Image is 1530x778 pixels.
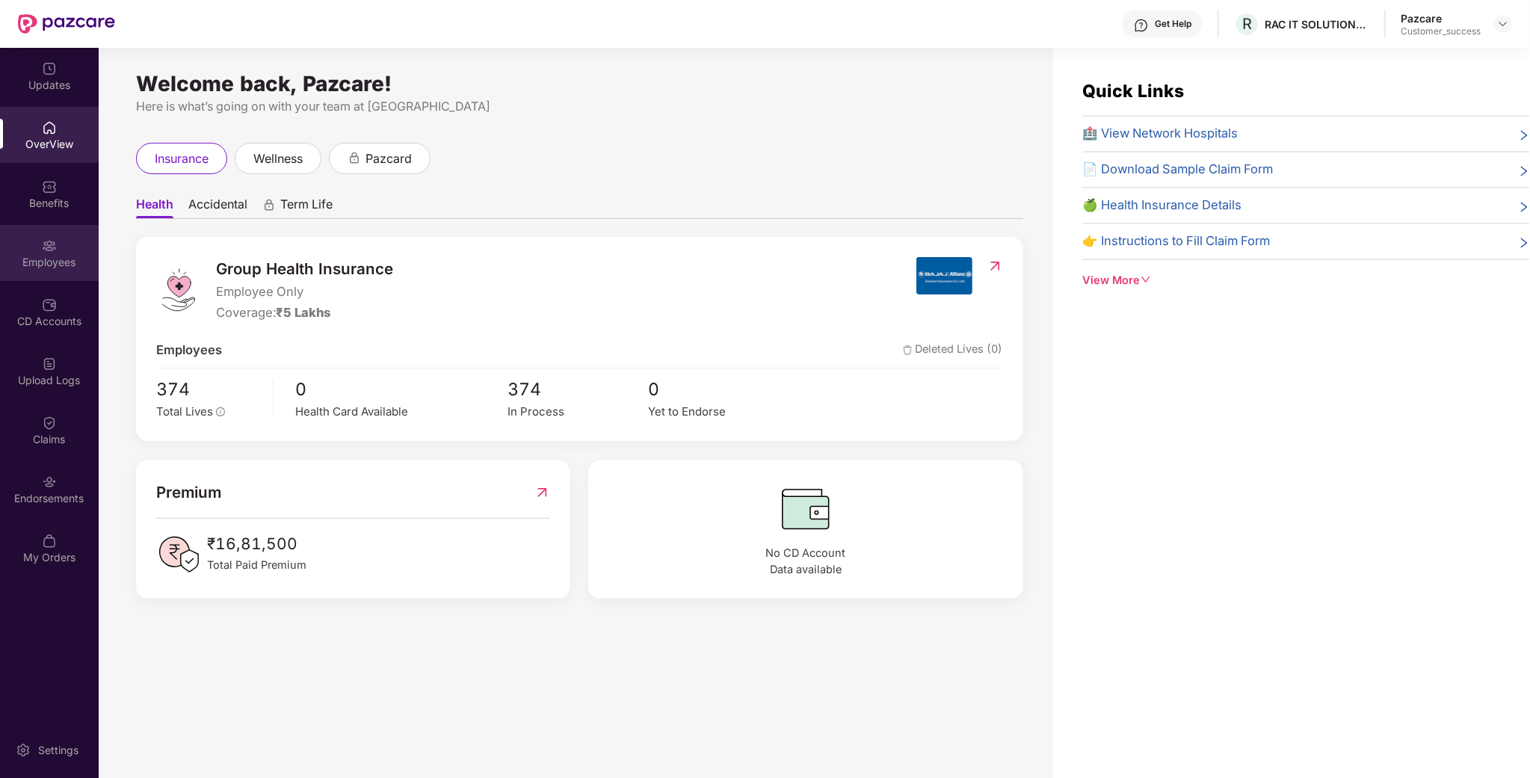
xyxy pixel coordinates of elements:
[42,475,57,490] img: svg+xml;base64,PHN2ZyBpZD0iRW5kb3JzZW1lbnRzIiB4bWxucz0iaHR0cDovL3d3dy53My5vcmcvMjAwMC9zdmciIHdpZH...
[1083,196,1242,215] span: 🍏 Health Insurance Details
[987,259,1003,274] img: RedirectIcon
[42,238,57,253] img: svg+xml;base64,PHN2ZyBpZD0iRW1wbG95ZWVzIiB4bWxucz0iaHR0cDovL3d3dy53My5vcmcvMjAwMC9zdmciIHdpZHRoPS...
[1518,199,1530,215] span: right
[1083,124,1239,143] span: 🏥 View Network Hospitals
[1242,15,1252,33] span: R
[1134,18,1149,33] img: svg+xml;base64,PHN2ZyBpZD0iSGVscC0zMngzMiIgeG1sbnM9Imh0dHA6Ly93d3cudzMub3JnLzIwMDAvc3ZnIiB3aWR0aD...
[42,416,57,430] img: svg+xml;base64,PHN2ZyBpZD0iQ2xhaW0iIHhtbG5zPSJodHRwOi8vd3d3LnczLm9yZy8yMDAwL3N2ZyIgd2lkdGg9IjIwIi...
[207,532,306,557] span: ₹16,81,500
[348,151,361,164] div: animation
[1265,17,1369,31] div: RAC IT SOLUTIONS PRIVATE LIMITED
[508,376,649,403] span: 374
[1155,18,1191,30] div: Get Help
[649,376,790,403] span: 0
[136,78,1023,90] div: Welcome back, Pazcare!
[156,532,201,577] img: PaidPremiumIcon
[216,407,225,416] span: info-circle
[280,197,333,218] span: Term Life
[207,557,306,574] span: Total Paid Premium
[18,14,115,34] img: New Pazcare Logo
[916,257,972,294] img: insurerIcon
[608,481,1002,537] img: CDBalanceIcon
[903,341,1003,360] span: Deleted Lives (0)
[156,268,201,312] img: logo
[508,403,649,421] div: In Process
[608,545,1002,579] span: No CD Account Data available
[296,376,508,403] span: 0
[155,149,209,168] span: insurance
[156,481,221,504] span: Premium
[296,403,508,421] div: Health Card Available
[1083,232,1271,251] span: 👉 Instructions to Fill Claim Form
[1518,127,1530,143] span: right
[136,97,1023,116] div: Here is what’s going on with your team at [GEOGRAPHIC_DATA]
[1083,160,1274,179] span: 📄 Download Sample Claim Form
[1083,81,1185,102] span: Quick Links
[188,197,247,218] span: Accidental
[1141,274,1151,285] span: down
[216,257,393,281] span: Group Health Insurance
[156,341,222,360] span: Employees
[16,743,31,758] img: svg+xml;base64,PHN2ZyBpZD0iU2V0dGluZy0yMHgyMCIgeG1sbnM9Imh0dHA6Ly93d3cudzMub3JnLzIwMDAvc3ZnIiB3aW...
[42,356,57,371] img: svg+xml;base64,PHN2ZyBpZD0iVXBsb2FkX0xvZ3MiIGRhdGEtbmFtZT0iVXBsb2FkIExvZ3MiIHhtbG5zPSJodHRwOi8vd3...
[136,197,173,218] span: Health
[649,403,790,421] div: Yet to Endorse
[1497,18,1509,30] img: svg+xml;base64,PHN2ZyBpZD0iRHJvcGRvd24tMzJ4MzIiIHhtbG5zPSJodHRwOi8vd3d3LnczLm9yZy8yMDAwL3N2ZyIgd2...
[262,198,276,212] div: animation
[365,149,412,168] span: pazcard
[42,61,57,76] img: svg+xml;base64,PHN2ZyBpZD0iVXBkYXRlZCIgeG1sbnM9Imh0dHA6Ly93d3cudzMub3JnLzIwMDAvc3ZnIiB3aWR0aD0iMj...
[903,345,913,355] img: deleteIcon
[534,481,550,504] img: RedirectIcon
[253,149,303,168] span: wellness
[42,120,57,135] img: svg+xml;base64,PHN2ZyBpZD0iSG9tZSIgeG1sbnM9Imh0dHA6Ly93d3cudzMub3JnLzIwMDAvc3ZnIiB3aWR0aD0iMjAiIG...
[1401,11,1481,25] div: Pazcare
[276,305,330,320] span: ₹5 Lakhs
[1518,235,1530,251] span: right
[42,179,57,194] img: svg+xml;base64,PHN2ZyBpZD0iQmVuZWZpdHMiIHhtbG5zPSJodHRwOi8vd3d3LnczLm9yZy8yMDAwL3N2ZyIgd2lkdGg9Ij...
[34,743,83,758] div: Settings
[216,283,393,302] span: Employee Only
[42,534,57,549] img: svg+xml;base64,PHN2ZyBpZD0iTXlfT3JkZXJzIiBkYXRhLW5hbWU9Ik15IE9yZGVycyIgeG1sbnM9Imh0dHA6Ly93d3cudz...
[156,376,262,403] span: 374
[1083,272,1530,289] div: View More
[156,404,213,419] span: Total Lives
[216,303,393,323] div: Coverage:
[42,297,57,312] img: svg+xml;base64,PHN2ZyBpZD0iQ0RfQWNjb3VudHMiIGRhdGEtbmFtZT0iQ0QgQWNjb3VudHMiIHhtbG5zPSJodHRwOi8vd3...
[1401,25,1481,37] div: Customer_success
[1518,163,1530,179] span: right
